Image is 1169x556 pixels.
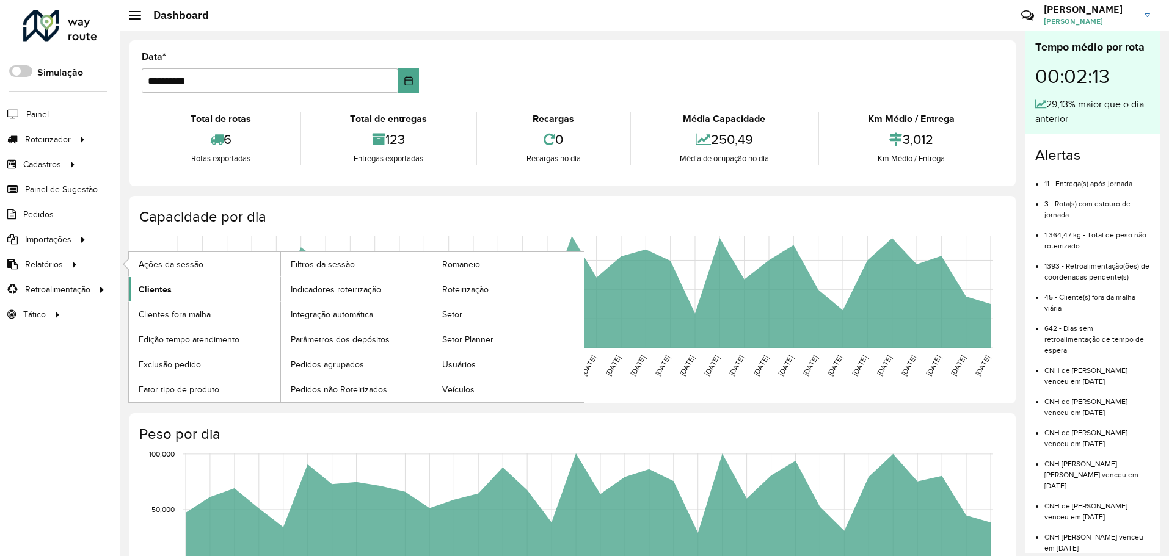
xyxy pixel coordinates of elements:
a: Roteirização [432,277,584,301]
li: CNH de [PERSON_NAME] venceu em [DATE] [1044,356,1150,387]
text: [DATE] [752,354,770,377]
li: 642 - Dias sem retroalimentação de tempo de espera [1044,314,1150,356]
a: Setor Planner [432,327,584,352]
a: Fator tipo de produto [129,377,280,402]
div: 29,13% maior que o dia anterior [1035,97,1150,126]
div: Recargas [480,112,626,126]
span: Fator tipo de produto [139,383,219,396]
span: Ações da sessão [139,258,203,271]
span: Integração automática [291,308,373,321]
div: Entregas exportadas [304,153,473,165]
div: 0 [480,126,626,153]
span: Filtros da sessão [291,258,355,271]
li: 3 - Rota(s) com estouro de jornada [1044,189,1150,220]
li: 1.364,47 kg - Total de peso não roteirizado [1044,220,1150,251]
div: 123 [304,126,473,153]
div: Rotas exportadas [145,153,297,165]
span: [PERSON_NAME] [1044,16,1135,27]
text: [DATE] [875,354,893,377]
span: Veículos [442,383,475,396]
label: Data [142,49,166,64]
div: 6 [145,126,297,153]
a: Exclusão pedido [129,352,280,377]
text: [DATE] [629,354,647,377]
span: Roteirizador [25,133,71,146]
text: [DATE] [580,354,597,377]
a: Indicadores roteirização [281,277,432,301]
a: Clientes [129,277,280,301]
span: Romaneio [442,258,480,271]
div: Total de entregas [304,112,473,126]
div: 00:02:13 [1035,56,1150,97]
div: Tempo médio por rota [1035,39,1150,56]
div: 3,012 [822,126,1000,153]
span: Painel [26,108,49,121]
button: Choose Date [398,68,420,93]
text: [DATE] [703,354,721,377]
span: Setor [442,308,462,321]
span: Clientes fora malha [139,308,211,321]
div: Km Médio / Entrega [822,153,1000,165]
span: Pedidos não Roteirizados [291,383,387,396]
a: Parâmetros dos depósitos [281,327,432,352]
text: [DATE] [678,354,696,377]
span: Pedidos [23,208,54,221]
text: [DATE] [974,354,991,377]
text: [DATE] [777,354,795,377]
a: Filtros da sessão [281,252,432,276]
h4: Peso por dia [139,425,1003,443]
li: CNH de [PERSON_NAME] venceu em [DATE] [1044,387,1150,418]
text: [DATE] [851,354,869,377]
h4: Alertas [1035,146,1150,164]
span: Indicadores roteirização [291,283,381,296]
span: Pedidos agrupados [291,358,364,371]
text: [DATE] [900,354,917,377]
li: 45 - Cliente(s) fora da malha viária [1044,283,1150,314]
span: Tático [23,308,46,321]
li: CNH [PERSON_NAME] [PERSON_NAME] venceu em [DATE] [1044,449,1150,491]
span: Retroalimentação [25,283,90,296]
h4: Capacidade por dia [139,208,1003,226]
a: Contato Rápido [1014,2,1041,29]
a: Ações da sessão [129,252,280,276]
span: Painel de Sugestão [25,183,98,196]
text: [DATE] [925,354,942,377]
div: Total de rotas [145,112,297,126]
span: Clientes [139,283,172,296]
a: Setor [432,302,584,327]
span: Setor Planner [442,333,493,346]
div: Recargas no dia [480,153,626,165]
text: [DATE] [727,354,745,377]
span: Roteirização [442,283,489,296]
span: Importações [25,233,71,246]
li: 1393 - Retroalimentação(ões) de coordenadas pendente(s) [1044,251,1150,283]
span: Parâmetros dos depósitos [291,333,390,346]
a: Pedidos não Roteirizados [281,377,432,402]
a: Usuários [432,352,584,377]
a: Pedidos agrupados [281,352,432,377]
h3: [PERSON_NAME] [1044,4,1135,15]
text: [DATE] [654,354,671,377]
a: Integração automática [281,302,432,327]
span: Exclusão pedido [139,358,201,371]
div: 250,49 [634,126,815,153]
li: CNH de [PERSON_NAME] venceu em [DATE] [1044,491,1150,522]
text: [DATE] [949,354,967,377]
span: Cadastros [23,158,61,171]
li: CNH de [PERSON_NAME] venceu em [DATE] [1044,418,1150,449]
text: [DATE] [604,354,622,377]
div: Média de ocupação no dia [634,153,815,165]
span: Edição tempo atendimento [139,333,239,346]
a: Edição tempo atendimento [129,327,280,352]
span: Relatórios [25,258,63,271]
div: Críticas? Dúvidas? Elogios? Sugestões? Entre em contato conosco! [875,4,1003,37]
a: Veículos [432,377,584,402]
text: [DATE] [826,354,843,377]
text: [DATE] [801,354,819,377]
li: CNH [PERSON_NAME] venceu em [DATE] [1044,522,1150,554]
text: 50,000 [151,505,175,513]
span: Usuários [442,358,476,371]
div: Média Capacidade [634,112,815,126]
h2: Dashboard [141,9,209,22]
a: Romaneio [432,252,584,276]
